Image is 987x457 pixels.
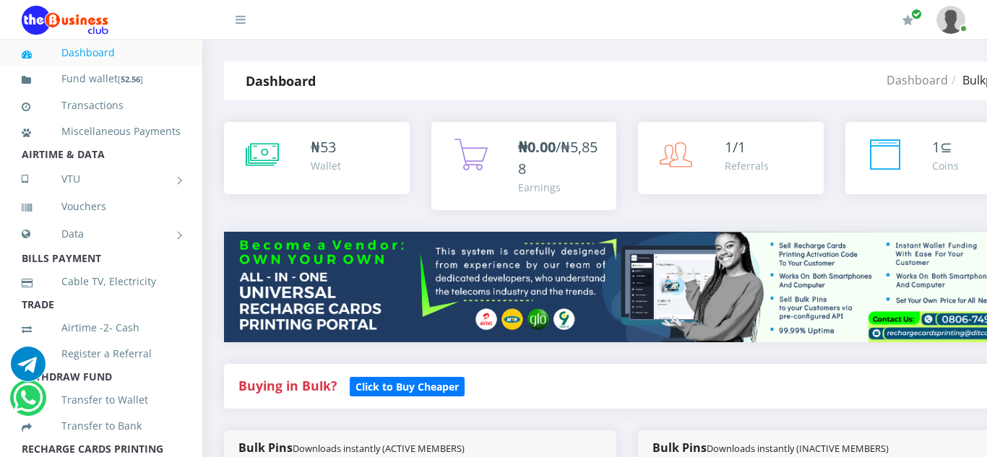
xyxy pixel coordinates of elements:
[320,137,336,157] span: 53
[638,122,824,194] a: 1/1 Referrals
[518,137,556,157] b: ₦0.00
[22,265,181,298] a: Cable TV, Electricity
[22,6,108,35] img: Logo
[932,136,959,158] div: ⊆
[246,72,316,90] strong: Dashboard
[22,311,181,344] a: Airtime -2- Cash
[652,440,889,456] strong: Bulk Pins
[22,216,181,252] a: Data
[518,180,603,195] div: Earnings
[311,158,341,173] div: Wallet
[22,62,181,96] a: Fund wallet[52.56]
[518,137,598,178] span: /₦5,858
[22,115,181,148] a: Miscellaneous Payments
[887,72,948,88] a: Dashboard
[350,377,465,394] a: Click to Buy Cheaper
[911,9,922,19] span: Renew/Upgrade Subscription
[22,161,181,197] a: VTU
[238,440,465,456] strong: Bulk Pins
[22,89,181,122] a: Transactions
[22,383,181,417] a: Transfer to Wallet
[22,409,181,443] a: Transfer to Bank
[238,377,337,394] strong: Buying in Bulk?
[902,14,913,26] i: Renew/Upgrade Subscription
[431,122,617,210] a: ₦0.00/₦5,858 Earnings
[22,36,181,69] a: Dashboard
[11,357,46,381] a: Chat for support
[22,190,181,223] a: Vouchers
[13,391,43,415] a: Chat for support
[936,6,965,34] img: User
[932,137,940,157] span: 1
[121,74,140,84] b: 52.56
[118,74,143,84] small: [ ]
[22,337,181,370] a: Register a Referral
[725,158,769,173] div: Referrals
[355,380,459,393] b: Click to Buy Cheaper
[725,137,746,157] span: 1/1
[932,158,959,173] div: Coins
[311,136,341,158] div: ₦
[293,442,465,455] small: Downloads instantly (ACTIVE MEMBERS)
[224,122,410,194] a: ₦53 Wallet
[707,442,889,455] small: Downloads instantly (INACTIVE MEMBERS)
